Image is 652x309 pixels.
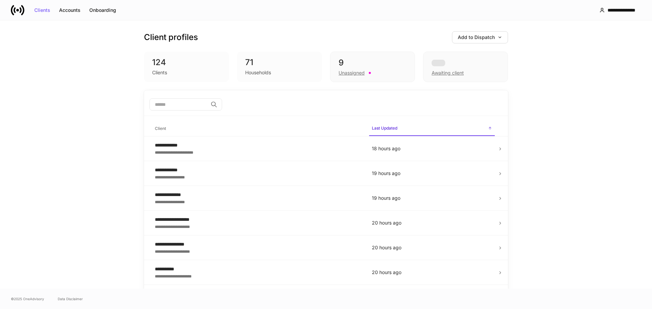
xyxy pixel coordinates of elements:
[30,5,55,16] button: Clients
[58,296,83,302] a: Data Disclaimer
[372,269,492,276] p: 20 hours ago
[155,125,166,132] h6: Client
[245,69,271,76] div: Households
[339,57,406,68] div: 9
[372,219,492,226] p: 20 hours ago
[55,5,85,16] button: Accounts
[339,70,365,76] div: Unassigned
[144,32,198,43] h3: Client profiles
[152,57,221,68] div: 124
[372,244,492,251] p: 20 hours ago
[369,121,495,136] span: Last Updated
[85,5,121,16] button: Onboarding
[458,35,502,40] div: Add to Dispatch
[152,122,364,136] span: Client
[372,195,492,201] p: 19 hours ago
[330,52,415,82] div: 9Unassigned
[432,70,464,76] div: Awaiting client
[423,52,508,82] div: Awaiting client
[89,8,116,13] div: Onboarding
[372,170,492,177] p: 19 hours ago
[372,145,492,152] p: 18 hours ago
[245,57,314,68] div: 71
[452,31,508,43] button: Add to Dispatch
[372,125,397,131] h6: Last Updated
[59,8,80,13] div: Accounts
[34,8,50,13] div: Clients
[11,296,44,302] span: © 2025 OneAdvisory
[152,69,167,76] div: Clients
